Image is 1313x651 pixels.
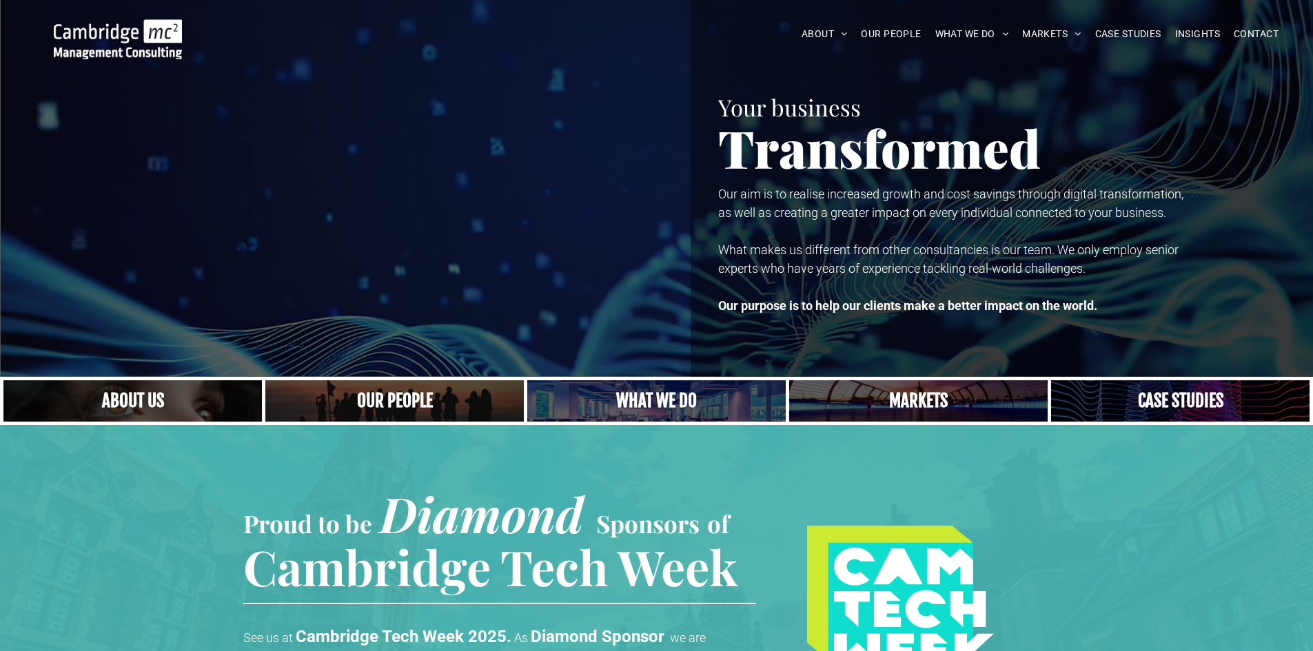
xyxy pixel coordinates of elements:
span: As [514,630,528,645]
a: Close up of woman's face, centered on her eyes [3,380,262,422]
span: Proud to be [243,507,372,539]
a: WHAT WE DO [928,23,1016,45]
a: OUR PEOPLE [854,23,928,45]
span: of [707,507,729,539]
span: Cambridge Tech Week [243,534,737,599]
a: CASE STUDIES | See an Overview of All Our Case Studies | Cambridge Management Consulting [1051,380,1310,422]
span: What makes us different from other consultancies is our team. We only employ senior experts who h... [718,242,1179,276]
strong: Cambridge Tech Week 2025. [296,627,511,646]
span: Sponsors [596,507,700,539]
a: A crowd in silhouette at sunset, on a rise or lookout point [265,380,524,422]
img: Go to Homepage [54,19,182,59]
a: MARKETS [1015,23,1088,45]
a: A yoga teacher lifting his whole body off the ground in the peacock pose [527,380,786,422]
strong: Our purpose is to help our clients make a better impact on the world. [718,298,1097,313]
a: INSIGHTS [1168,23,1227,45]
span: we are [670,630,706,645]
span: Our aim is to realise increased growth and cost savings through digital transformation, as well a... [718,187,1183,220]
strong: Diamond Sponsor [531,627,664,646]
a: Your Business Transformed | Cambridge Management Consulting [54,21,182,36]
span: Your business [718,92,861,122]
span: Diamond [380,481,584,546]
a: ABOUT [795,23,855,45]
span: Transformed [718,113,1041,182]
span: See us at [243,630,293,645]
a: CONTACT [1227,23,1285,45]
a: CASE STUDIES [1088,23,1168,45]
a: Our Markets | Cambridge Management Consulting [789,380,1048,422]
